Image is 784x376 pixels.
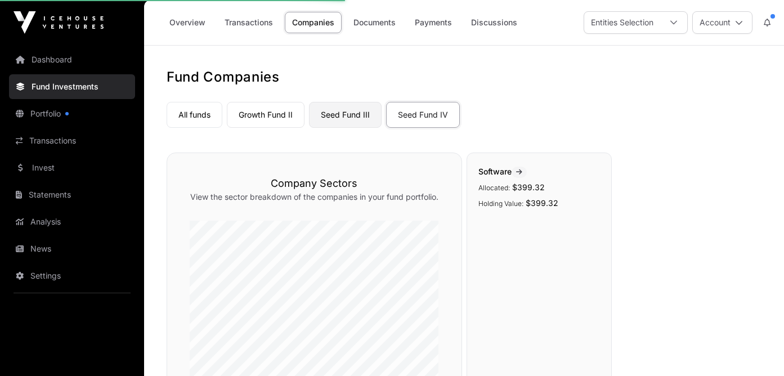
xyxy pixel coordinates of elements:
[478,167,527,176] span: Software
[9,263,135,288] a: Settings
[407,12,459,33] a: Payments
[478,199,523,208] span: Holding Value:
[167,102,222,128] a: All funds
[464,12,525,33] a: Discussions
[9,155,135,180] a: Invest
[692,11,752,34] button: Account
[9,128,135,153] a: Transactions
[526,198,558,208] span: $399.32
[285,12,342,33] a: Companies
[190,191,439,203] p: View the sector breakdown of the companies in your fund portfolio.
[217,12,280,33] a: Transactions
[584,12,660,33] div: Entities Selection
[512,182,545,192] span: $399.32
[190,176,439,191] h3: Company Sectors
[728,322,784,376] iframe: Chat Widget
[9,209,135,234] a: Analysis
[478,183,510,192] span: Allocated:
[9,236,135,261] a: News
[9,182,135,207] a: Statements
[346,12,403,33] a: Documents
[9,47,135,72] a: Dashboard
[9,101,135,126] a: Portfolio
[227,102,304,128] a: Growth Fund II
[14,11,104,34] img: Icehouse Ventures Logo
[386,102,460,128] a: Seed Fund IV
[167,68,761,86] h1: Fund Companies
[309,102,382,128] a: Seed Fund III
[162,12,213,33] a: Overview
[9,74,135,99] a: Fund Investments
